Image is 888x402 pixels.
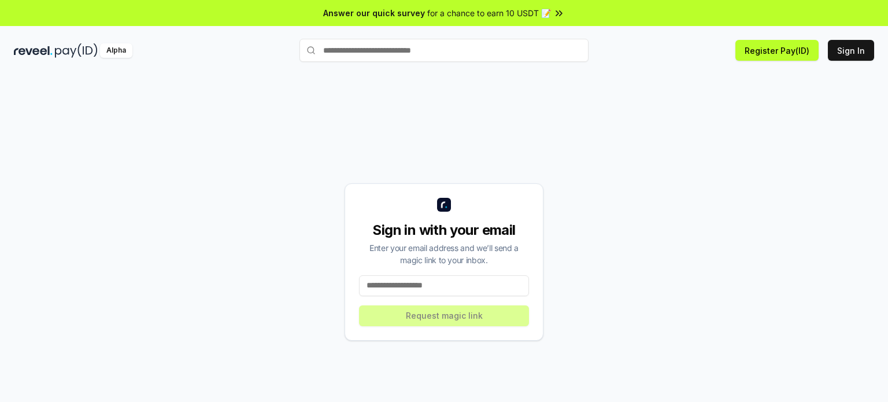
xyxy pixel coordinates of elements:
[323,7,425,19] span: Answer our quick survey
[14,43,53,58] img: reveel_dark
[359,221,529,239] div: Sign in with your email
[100,43,132,58] div: Alpha
[828,40,874,61] button: Sign In
[437,198,451,212] img: logo_small
[359,242,529,266] div: Enter your email address and we’ll send a magic link to your inbox.
[427,7,551,19] span: for a chance to earn 10 USDT 📝
[735,40,819,61] button: Register Pay(ID)
[55,43,98,58] img: pay_id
